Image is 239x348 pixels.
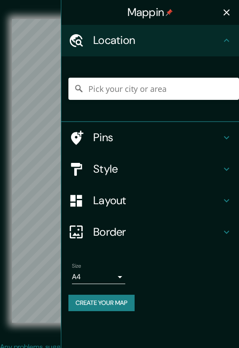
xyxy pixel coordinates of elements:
canvas: Map [12,19,227,323]
div: Border [61,217,239,248]
div: Pins [61,122,239,154]
button: Create your map [68,295,135,311]
h4: Location [93,34,221,47]
div: A4 [72,270,125,284]
h4: Mappin [127,6,173,20]
div: Location [61,25,239,56]
div: Layout [61,185,239,217]
input: Pick your city or area [68,78,239,100]
img: pin-icon.png [166,9,173,16]
h4: Pins [93,131,221,145]
h4: Style [93,162,221,176]
h4: Layout [93,194,221,208]
div: Style [61,154,239,185]
h4: Border [93,225,221,239]
label: Size [72,262,81,270]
